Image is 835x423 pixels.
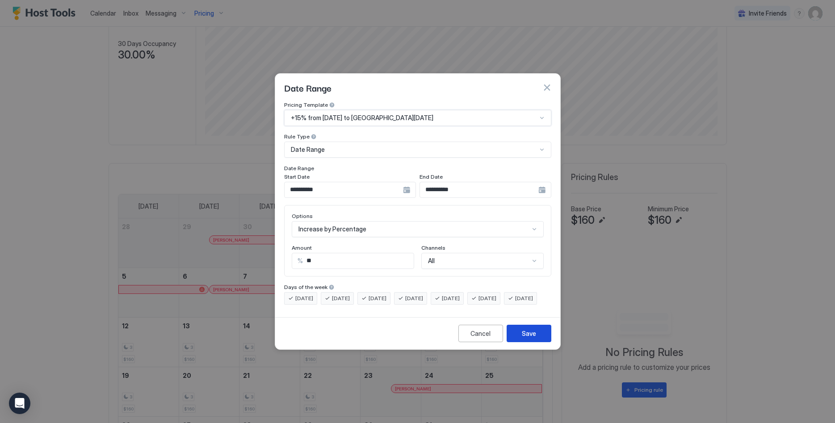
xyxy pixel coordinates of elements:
span: All [428,257,435,265]
span: [DATE] [515,294,533,302]
span: Channels [421,244,445,251]
span: [DATE] [405,294,423,302]
div: Cancel [470,329,491,338]
span: Date Range [284,81,331,94]
input: Input Field [285,182,403,197]
div: Open Intercom Messenger [9,393,30,414]
span: Amount [292,244,312,251]
span: Options [292,213,313,219]
span: [DATE] [332,294,350,302]
span: +15% from [DATE] to [GEOGRAPHIC_DATA][DATE] [291,114,433,122]
input: Input Field [420,182,538,197]
span: Pricing Template [284,101,328,108]
span: [DATE] [369,294,386,302]
span: Start Date [284,173,310,180]
span: [DATE] [442,294,460,302]
span: Date Range [284,165,314,172]
button: Cancel [458,325,503,342]
input: Input Field [303,253,414,268]
span: [DATE] [478,294,496,302]
span: Date Range [291,146,325,154]
button: Save [507,325,551,342]
span: [DATE] [295,294,313,302]
span: Rule Type [284,133,310,140]
span: % [298,257,303,265]
span: Days of the week [284,284,327,290]
div: Save [522,329,536,338]
span: Increase by Percentage [298,225,366,233]
span: End Date [420,173,443,180]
